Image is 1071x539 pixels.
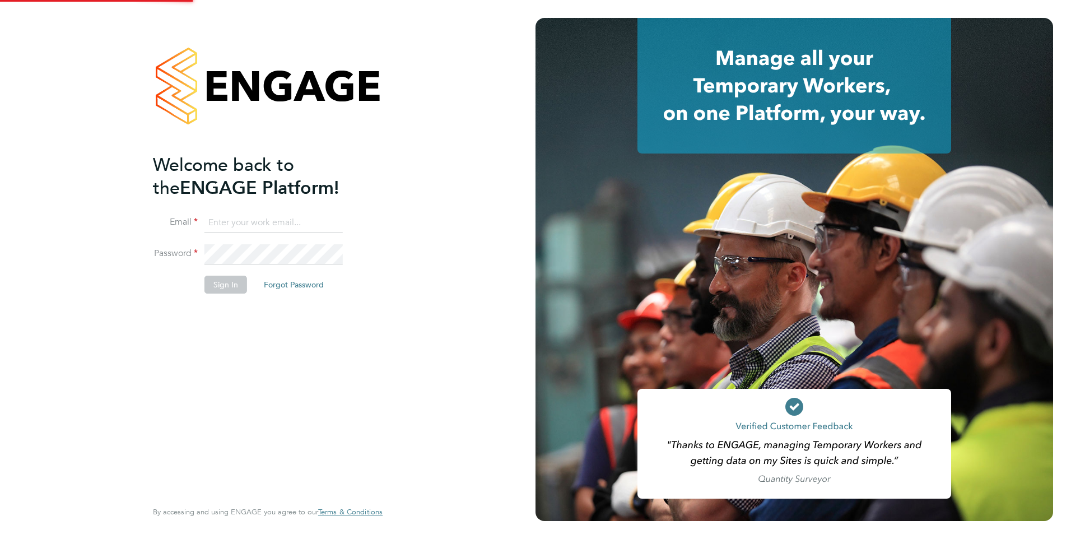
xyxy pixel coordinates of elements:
button: Sign In [204,276,247,294]
input: Enter your work email... [204,213,343,233]
label: Password [153,248,198,259]
span: Welcome back to the [153,154,294,199]
h2: ENGAGE Platform! [153,154,371,199]
label: Email [153,216,198,228]
span: By accessing and using ENGAGE you agree to our [153,507,383,517]
a: Terms & Conditions [318,508,383,517]
button: Forgot Password [255,276,333,294]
